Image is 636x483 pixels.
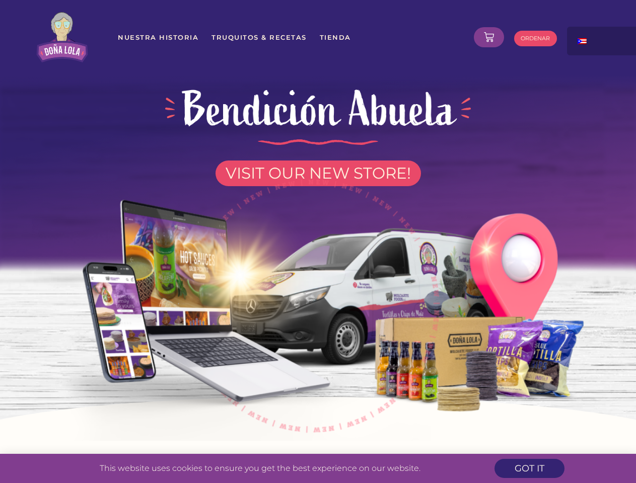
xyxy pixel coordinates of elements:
img: Spanish [578,38,587,44]
nav: Menu [117,28,466,46]
img: divider [258,139,379,145]
a: Tienda [319,28,351,46]
a: got it [494,459,564,478]
a: ORDENAR [514,31,557,46]
p: This website uses cookies to ensure you get the best experience on our website. [36,464,485,472]
a: Truquitos & Recetas [211,28,307,46]
span: ORDENAR [521,36,550,41]
a: Nuestra Historia [117,28,199,46]
span: got it [515,464,544,473]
